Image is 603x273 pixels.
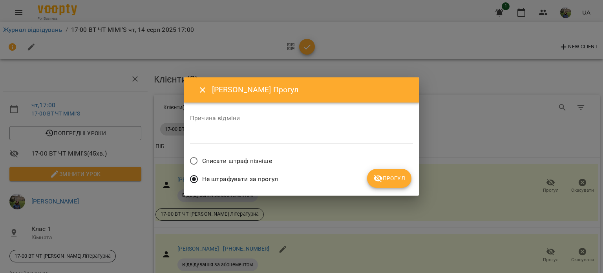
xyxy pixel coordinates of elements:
h6: [PERSON_NAME] Прогул [212,84,410,96]
span: Не штрафувати за прогул [202,174,278,184]
button: Close [193,81,212,99]
span: Списати штраф пізніше [202,156,272,166]
span: Прогул [373,174,405,183]
button: Прогул [367,169,411,188]
label: Причина відміни [190,115,413,121]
